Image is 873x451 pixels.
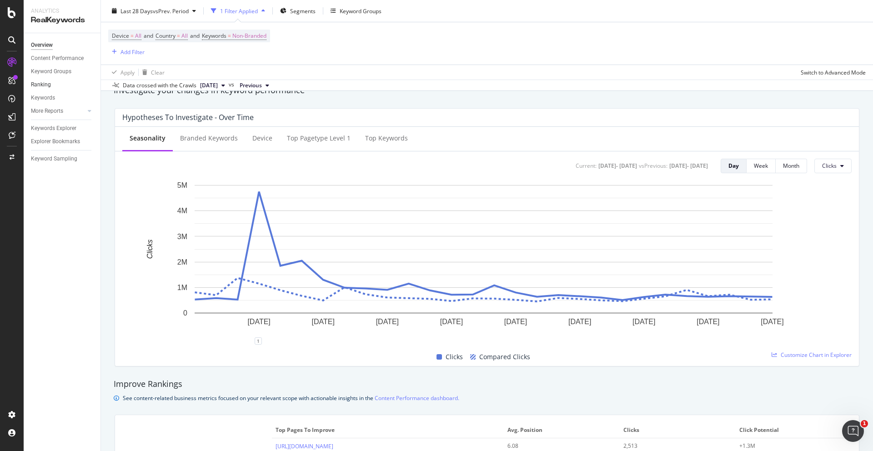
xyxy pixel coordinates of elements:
[130,134,166,143] div: Seasonality
[144,32,153,40] span: and
[183,309,187,317] text: 0
[861,420,868,427] span: 1
[446,351,463,362] span: Clicks
[236,80,273,91] button: Previous
[156,32,176,40] span: Country
[761,317,783,325] text: [DATE]
[479,351,530,362] span: Compared Clicks
[112,32,129,40] span: Device
[781,351,852,359] span: Customize Chart in Explorer
[177,181,187,189] text: 5M
[754,162,768,170] div: Week
[146,239,154,259] text: Clicks
[232,30,266,42] span: Non-Branded
[135,30,141,42] span: All
[772,351,852,359] a: Customize Chart in Explorer
[229,80,236,89] span: vs
[177,207,187,215] text: 4M
[842,420,864,442] iframe: Intercom live chat
[327,4,385,18] button: Keyword Groups
[639,162,667,170] div: vs Previous :
[728,162,739,170] div: Day
[180,134,238,143] div: Branded Keywords
[123,81,196,90] div: Data crossed with the Crawls
[31,40,94,50] a: Overview
[151,68,165,76] div: Clear
[177,32,180,40] span: =
[507,442,605,450] div: 6.08
[376,317,399,325] text: [DATE]
[739,426,846,434] span: Click Potential
[312,317,335,325] text: [DATE]
[276,426,498,434] span: Top pages to improve
[177,284,187,291] text: 1M
[200,81,218,90] span: 2025 Sep. 18th
[375,393,459,403] a: Content Performance dashboard.
[31,154,94,164] a: Keyword Sampling
[287,134,351,143] div: Top pagetype Level 1
[31,67,94,76] a: Keyword Groups
[130,32,134,40] span: =
[31,106,63,116] div: More Reports
[114,378,860,390] div: Improve Rankings
[783,162,799,170] div: Month
[576,162,597,170] div: Current:
[228,32,231,40] span: =
[801,68,866,76] div: Switch to Advanced Mode
[776,159,807,173] button: Month
[290,7,316,15] span: Segments
[240,81,262,90] span: Previous
[440,317,463,325] text: [DATE]
[31,124,76,133] div: Keywords Explorer
[122,113,254,122] div: Hypotheses to Investigate - Over Time
[507,426,614,434] span: Avg. Position
[177,232,187,240] text: 3M
[797,65,866,80] button: Switch to Advanced Mode
[123,393,459,403] div: See content-related business metrics focused on your relevant scope with actionable insights in the
[747,159,776,173] button: Week
[822,162,837,170] span: Clicks
[120,48,145,55] div: Add Filter
[120,68,135,76] div: Apply
[139,65,165,80] button: Clear
[220,7,258,15] div: 1 Filter Applied
[623,426,730,434] span: Clicks
[31,137,80,146] div: Explorer Bookmarks
[177,258,187,266] text: 2M
[122,180,845,341] svg: A chart.
[31,137,94,146] a: Explorer Bookmarks
[31,40,53,50] div: Overview
[31,93,55,103] div: Keywords
[31,15,93,25] div: RealKeywords
[190,32,200,40] span: and
[31,93,94,103] a: Keywords
[814,159,852,173] button: Clicks
[31,80,94,90] a: Ranking
[31,54,84,63] div: Content Performance
[153,7,189,15] span: vs Prev. Period
[108,65,135,80] button: Apply
[31,80,51,90] div: Ranking
[623,442,721,450] div: 2,513
[31,7,93,15] div: Analytics
[669,162,708,170] div: [DATE] - [DATE]
[739,442,837,450] div: +1.3M
[504,317,527,325] text: [DATE]
[697,317,719,325] text: [DATE]
[120,7,153,15] span: Last 28 Days
[181,30,188,42] span: All
[202,32,226,40] span: Keywords
[252,134,272,143] div: Device
[247,317,270,325] text: [DATE]
[108,4,200,18] button: Last 28 DaysvsPrev. Period
[568,317,591,325] text: [DATE]
[207,4,269,18] button: 1 Filter Applied
[721,159,747,173] button: Day
[31,106,85,116] a: More Reports
[31,67,71,76] div: Keyword Groups
[255,337,262,345] div: 1
[31,54,94,63] a: Content Performance
[196,80,229,91] button: [DATE]
[598,162,637,170] div: [DATE] - [DATE]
